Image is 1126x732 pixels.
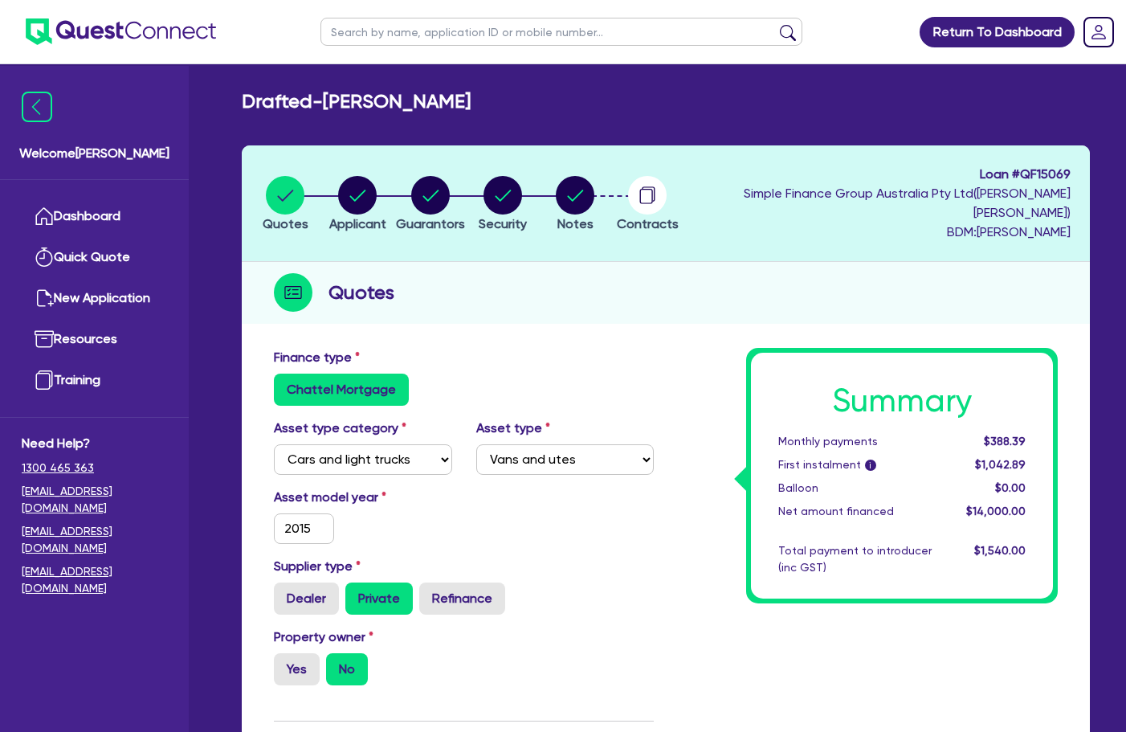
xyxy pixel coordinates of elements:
[984,435,1026,448] span: $388.39
[766,480,947,497] div: Balloon
[274,348,360,367] label: Finance type
[1078,11,1120,53] a: Dropdown toggle
[326,653,368,685] label: No
[22,319,167,360] a: Resources
[555,175,595,235] button: Notes
[35,288,54,308] img: new-application
[345,583,413,615] label: Private
[975,458,1026,471] span: $1,042.89
[274,583,339,615] label: Dealer
[22,523,167,557] a: [EMAIL_ADDRESS][DOMAIN_NAME]
[688,223,1071,242] span: BDM: [PERSON_NAME]
[329,216,386,231] span: Applicant
[22,237,167,278] a: Quick Quote
[479,216,527,231] span: Security
[274,273,312,312] img: step-icon
[966,505,1026,517] span: $14,000.00
[22,360,167,401] a: Training
[616,175,679,235] button: Contracts
[35,247,54,267] img: quick-quote
[22,483,167,517] a: [EMAIL_ADDRESS][DOMAIN_NAME]
[262,175,309,235] button: Quotes
[263,216,308,231] span: Quotes
[328,175,387,235] button: Applicant
[396,216,465,231] span: Guarantors
[35,329,54,349] img: resources
[419,583,505,615] label: Refinance
[22,434,167,453] span: Need Help?
[476,419,550,438] label: Asset type
[766,456,947,473] div: First instalment
[274,628,373,647] label: Property owner
[744,186,1071,220] span: Simple Finance Group Australia Pty Ltd ( [PERSON_NAME] [PERSON_NAME] )
[22,461,94,474] tcxspan: Call 1300 465 363 via 3CX
[478,175,528,235] button: Security
[766,433,947,450] div: Monthly payments
[320,18,802,46] input: Search by name, application ID or mobile number...
[766,503,947,520] div: Net amount financed
[22,92,52,122] img: icon-menu-close
[778,382,1026,420] h1: Summary
[22,278,167,319] a: New Application
[242,90,471,113] h2: Drafted - [PERSON_NAME]
[766,542,947,576] div: Total payment to introducer (inc GST)
[26,18,216,45] img: quest-connect-logo-blue
[920,17,1075,47] a: Return To Dashboard
[328,278,394,307] h2: Quotes
[262,488,464,507] label: Asset model year
[865,460,876,471] span: i
[557,216,594,231] span: Notes
[274,374,409,406] label: Chattel Mortgage
[274,653,320,685] label: Yes
[617,216,679,231] span: Contracts
[19,144,169,163] span: Welcome [PERSON_NAME]
[22,196,167,237] a: Dashboard
[274,557,361,576] label: Supplier type
[35,370,54,390] img: training
[274,419,406,438] label: Asset type category
[974,544,1026,557] span: $1,540.00
[22,563,167,597] a: [EMAIL_ADDRESS][DOMAIN_NAME]
[395,175,466,235] button: Guarantors
[995,481,1026,494] span: $0.00
[688,165,1071,184] span: Loan # QF15069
